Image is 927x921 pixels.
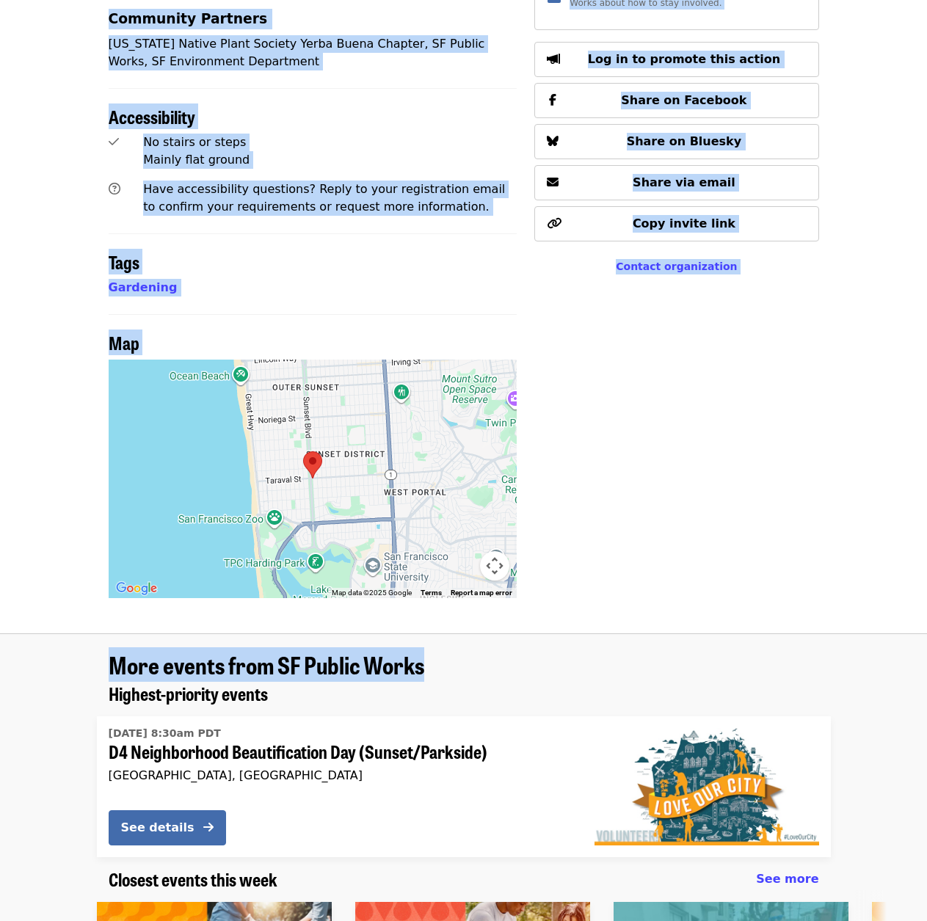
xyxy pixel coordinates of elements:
h3: Community Partners [109,9,517,29]
div: See details [121,819,195,837]
a: See more [756,870,818,888]
a: See details for "D4 Neighborhood Beautification Day (Sunset/Parkside)" [97,716,831,857]
button: Share on Bluesky [534,124,818,159]
button: Map camera controls [480,551,509,580]
div: No stairs or steps [143,134,517,151]
div: Closest events this week [97,869,831,890]
div: Mainly flat ground [143,151,517,169]
button: Copy invite link [534,206,818,241]
span: Log in to promote this action [588,52,780,66]
div: [GEOGRAPHIC_DATA], [GEOGRAPHIC_DATA] [109,768,571,782]
p: [US_STATE] Native Plant Society Yerba Buena Chapter, SF Public Works, SF Environment Department [109,35,517,70]
time: [DATE] 8:30am PDT [109,726,221,741]
i: check icon [109,135,119,149]
a: Open this area in Google Maps (opens a new window) [112,579,161,598]
img: Google [112,579,161,598]
a: Closest events this week [109,869,277,890]
span: D4 Neighborhood Beautification Day (Sunset/Parkside) [109,741,571,762]
span: Share on Facebook [621,93,746,107]
span: Copy invite link [633,216,735,230]
span: Tags [109,249,139,274]
span: Highest-priority events [109,680,268,706]
i: question-circle icon [109,182,120,196]
span: Closest events this week [109,866,277,892]
img: D4 Neighborhood Beautification Day (Sunset/Parkside) organized by SF Public Works [595,728,819,845]
span: See more [756,872,818,886]
button: See details [109,810,226,845]
span: Share on Bluesky [627,134,742,148]
span: Share via email [633,175,735,189]
a: Gardening [109,280,178,294]
a: Report a map error [451,589,512,597]
button: Share via email [534,165,818,200]
span: More events from SF Public Works [109,647,424,682]
span: Map [109,330,139,355]
a: Contact organization [616,261,737,272]
span: Have accessibility questions? Reply to your registration email to confirm your requirements or re... [143,182,505,214]
button: Share on Facebook [534,83,818,118]
i: arrow-right icon [203,820,214,834]
span: Accessibility [109,103,195,129]
a: Terms (opens in new tab) [421,589,442,597]
span: Map data ©2025 Google [332,589,412,597]
button: Log in to promote this action [534,42,818,77]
